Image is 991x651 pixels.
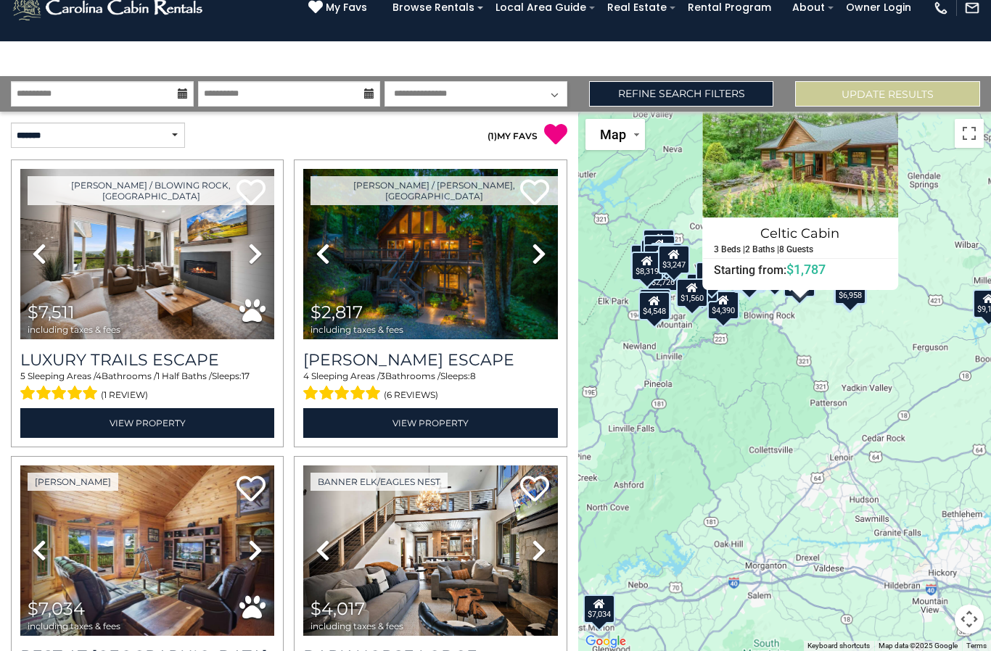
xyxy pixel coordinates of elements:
[780,245,814,254] h5: 8 Guests
[582,632,630,651] img: Google
[704,222,898,245] h4: Celtic Cabin
[643,229,675,258] div: $1,882
[787,262,826,277] span: $1,787
[28,302,75,323] span: $7,511
[303,350,557,370] a: [PERSON_NAME] Escape
[20,370,274,405] div: Sleeping Areas / Bathrooms / Sleeps:
[708,291,740,320] div: $4,390
[311,598,365,619] span: $4,017
[638,291,670,320] div: $4,548
[632,252,664,281] div: $8,319
[101,386,148,405] span: (1 review)
[384,386,438,405] span: (6 reviews)
[311,302,363,323] span: $2,817
[585,119,645,150] button: Change map style
[303,350,557,370] h3: Todd Escape
[490,130,494,141] span: 1
[311,176,557,205] a: [PERSON_NAME] / [PERSON_NAME], [GEOGRAPHIC_DATA]
[311,325,403,334] span: including taxes & fees
[28,176,274,205] a: [PERSON_NAME] / Blowing Rock, [GEOGRAPHIC_DATA]
[157,370,212,381] span: 1 Half Baths /
[589,81,774,107] a: Refine Search Filters
[658,245,690,274] div: $3,247
[303,169,557,339] img: thumbnail_168627805.jpeg
[641,239,673,268] div: $5,806
[879,642,958,650] span: Map data ©2025 Google
[703,217,899,278] a: Celtic Cabin 3 Beds | 2 Baths | 8 Guests Starting from:$1,787
[28,621,120,631] span: including taxes & fees
[643,235,675,264] div: $4,387
[470,370,476,381] span: 8
[520,474,549,505] a: Add to favorites
[715,245,746,254] h5: 3 Beds |
[380,370,385,381] span: 3
[600,127,626,142] span: Map
[96,370,102,381] span: 4
[582,632,630,651] a: Open this area in Google Maps (opens a new window)
[696,262,728,291] div: $2,705
[584,594,616,623] div: $7,034
[303,465,557,636] img: thumbnail_164375639.jpeg
[704,262,898,277] h6: Starting from:
[955,119,984,148] button: Toggle fullscreen view
[807,641,870,651] button: Keyboard shortcuts
[966,642,987,650] a: Terms
[242,370,250,381] span: 17
[311,473,448,491] a: Banner Elk/Eagles Nest
[28,473,118,491] a: [PERSON_NAME]
[703,87,899,217] img: Celtic Cabin
[834,275,866,304] div: $6,958
[20,370,25,381] span: 5
[795,81,980,107] button: Update Results
[20,350,274,370] a: Luxury Trails Escape
[651,243,683,272] div: $3,782
[303,370,309,381] span: 4
[303,408,557,438] a: View Property
[488,130,538,141] a: (1)MY FAVS
[303,370,557,405] div: Sleeping Areas / Bathrooms / Sleeps:
[28,598,85,619] span: $7,034
[488,130,497,141] span: ( )
[28,325,120,334] span: including taxes & fees
[640,289,672,318] div: $3,559
[237,474,266,505] a: Add to favorites
[746,245,780,254] h5: 2 Baths |
[311,621,403,631] span: including taxes & fees
[955,605,984,634] button: Map camera controls
[20,408,274,438] a: View Property
[20,169,274,339] img: thumbnail_168695581.jpeg
[20,465,274,636] img: thumbnail_164747674.jpeg
[676,278,708,307] div: $1,560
